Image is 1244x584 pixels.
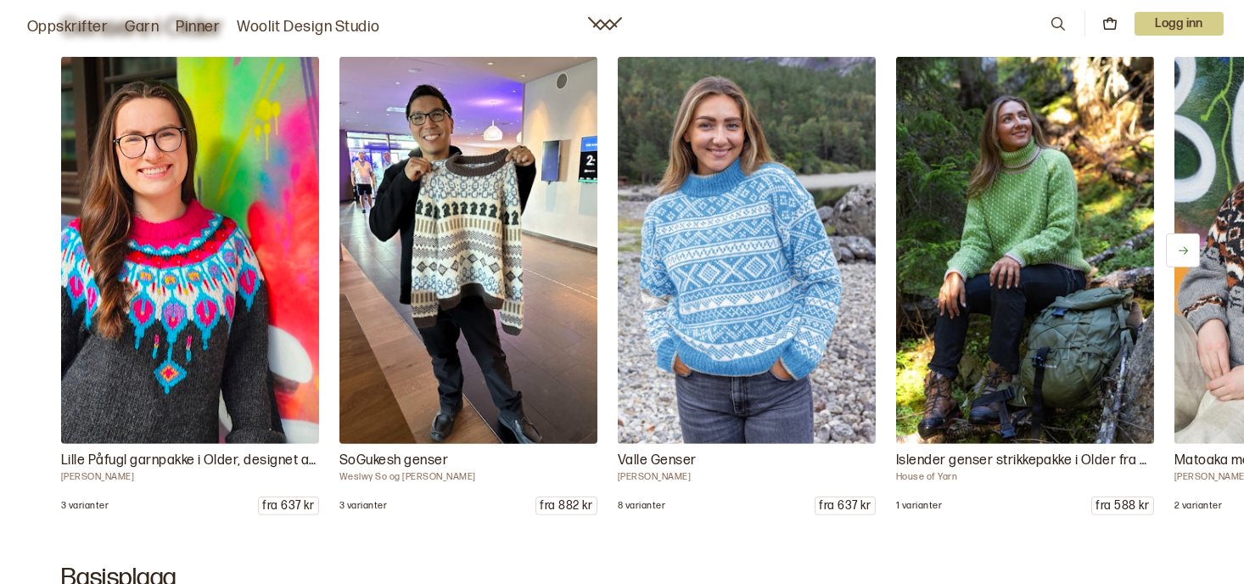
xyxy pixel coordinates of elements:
[61,500,109,512] p: 3 varianter
[618,57,876,444] img: Hrönn Jónsdóttir DG 489 - 01 Vi har oppskrift og garnpakke til Valle Genser fra House of Yarn. Ge...
[1135,12,1224,36] button: User dropdown
[237,15,380,39] a: Woolit Design Studio
[618,471,876,483] p: [PERSON_NAME]
[61,57,319,444] img: Linka Neumann Lille Påfugl Vi har garnpakke til Linka Neumanns vakre Lille Påfugl. Vi gjør opzmer...
[536,497,597,514] p: fra 882 kr
[61,451,319,471] p: Lille Påfugl garnpakke i Older, designet av [PERSON_NAME]
[339,500,387,512] p: 3 varianter
[339,471,597,483] p: Weslwy So og [PERSON_NAME]
[1135,12,1224,36] p: Logg inn
[27,15,108,39] a: Oppskrifter
[176,15,220,39] a: Pinner
[259,497,318,514] p: fra 637 kr
[339,57,597,515] a: Weslwy So og Dommarju Gukesh So - Gukesh Denne genseren er designet av Wesley So og Dommaraju Guk...
[896,500,942,512] p: 1 varianter
[896,57,1154,515] a: House of Yarn DG 463-17B Vi har heldigital oppskrift, garnpakke og ikke minst flinke strikkere so...
[61,57,319,515] a: Linka Neumann Lille Påfugl Vi har garnpakke til Linka Neumanns vakre Lille Påfugl. Vi gjør opzmer...
[339,451,597,471] p: SoGukesh genser
[815,497,875,514] p: fra 637 kr
[333,48,603,454] img: Weslwy So og Dommarju Gukesh So - Gukesh Denne genseren er designet av Wesley So og Dommaraju Guk...
[125,15,159,39] a: Garn
[896,57,1154,444] img: House of Yarn DG 463-17B Vi har heldigital oppskrift, garnpakke og ikke minst flinke strikkere so...
[618,500,665,512] p: 8 varianter
[1092,497,1153,514] p: fra 588 kr
[618,451,876,471] p: Valle Genser
[896,451,1154,471] p: Islender genser strikkepakke i Older fra dale garn
[896,471,1154,483] p: House of Yarn
[1174,500,1222,512] p: 2 varianter
[61,471,319,483] p: [PERSON_NAME]
[588,17,622,31] a: Woolit
[618,57,876,515] a: Hrönn Jónsdóttir DG 489 - 01 Vi har oppskrift og garnpakke til Valle Genser fra House of Yarn. Ge...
